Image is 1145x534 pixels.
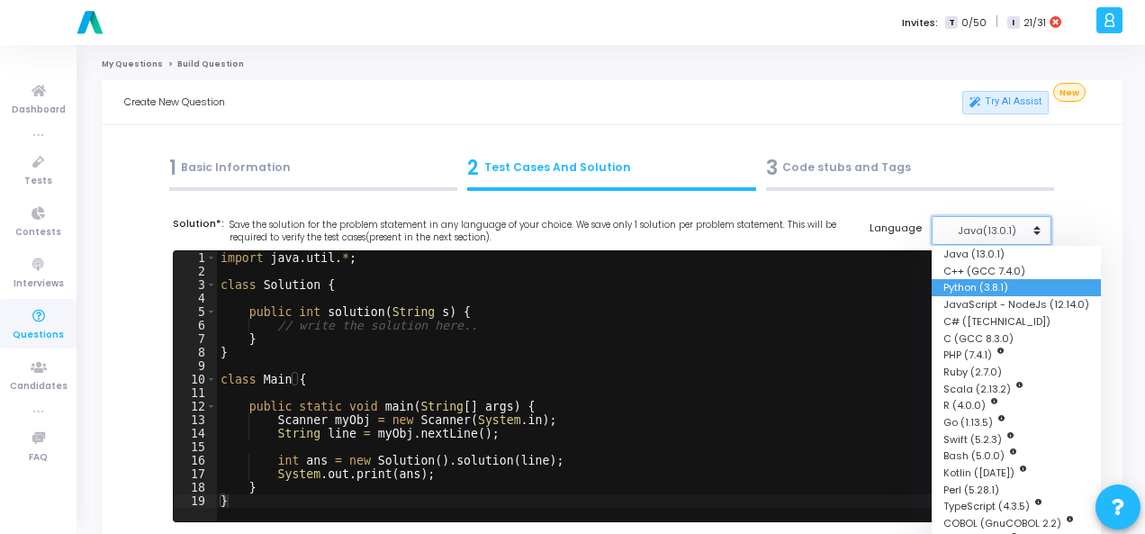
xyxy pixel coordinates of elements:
[932,498,1101,515] button: TypeScript (4.3.5)
[230,219,849,246] span: Save the solution for the problem statement in any language of your choice. We save only 1 soluti...
[932,330,1101,347] button: C (GCC 8.3.0)
[463,148,762,196] a: 2Test Cases And Solution
[766,153,1055,183] div: Code stubs and Tags
[962,91,1049,114] a: Try AI Assist
[996,13,998,32] span: |
[10,379,68,394] span: Candidates
[174,332,217,346] div: 7
[945,16,957,30] span: T
[174,265,217,278] div: 2
[174,359,217,373] div: 9
[169,153,176,183] span: 1
[174,413,217,427] div: 13
[932,515,1101,532] button: COBOL (GnuCOBOL 2.2)
[174,400,217,413] div: 12
[102,59,1122,70] nav: breadcrumb
[14,276,64,292] span: Interviews
[174,467,217,481] div: 17
[164,148,463,196] a: 1Basic Information
[174,386,217,400] div: 11
[174,494,217,508] div: 19
[932,246,1101,263] button: Java (13.0.1)
[932,296,1101,313] button: JavaScript - NodeJs (12.14.0)
[174,251,217,265] div: 1
[761,148,1059,196] a: 3Code stubs and Tags
[467,153,756,183] div: Test Cases And Solution
[174,481,217,494] div: 18
[174,373,217,386] div: 10
[174,440,217,454] div: 15
[124,80,612,124] div: Create New Question
[932,279,1101,296] button: Python (3.8.1)
[1023,15,1046,31] span: 21/31
[1007,16,1019,30] span: I
[932,380,1101,397] button: Scala (2.13.2)
[932,312,1101,330] button: C# ([TECHNICAL_ID])
[932,262,1101,279] button: C++ (GCC 7.4.0)
[932,347,1101,364] button: PHP (7.4.1)
[173,216,848,245] label: Solution*:
[177,59,244,69] span: Build Question
[942,223,1031,239] div: Java(13.0.1)
[15,225,61,240] span: Contests
[12,103,66,118] span: Dashboard
[932,364,1101,381] button: Ruby (2.7.0)
[174,427,217,440] div: 14
[766,153,778,183] span: 3
[932,448,1101,465] button: Bash (5.0.0)
[174,319,217,332] div: 6
[174,292,217,305] div: 4
[13,328,64,343] span: Questions
[174,305,217,319] div: 5
[102,59,163,69] a: My Questions
[961,15,987,31] span: 0/50
[29,450,48,466] span: FAQ
[174,278,217,292] div: 3
[72,5,108,41] img: logo
[932,430,1101,448] button: Swift (5.2.3)
[174,346,217,359] div: 8
[174,454,217,467] div: 16
[902,15,938,31] label: Invites:
[169,153,458,183] div: Basic Information
[932,414,1101,431] button: Go (1.13.5)
[932,216,1051,246] button: Java(13.0.1)
[24,174,52,189] span: Tests
[870,221,922,236] label: Language
[932,481,1101,498] button: Perl (5.28.1)
[932,397,1101,414] button: R (4.0.0)
[467,153,479,183] span: 2
[932,465,1101,482] button: Kotlin ([DATE])
[1053,83,1085,102] span: New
